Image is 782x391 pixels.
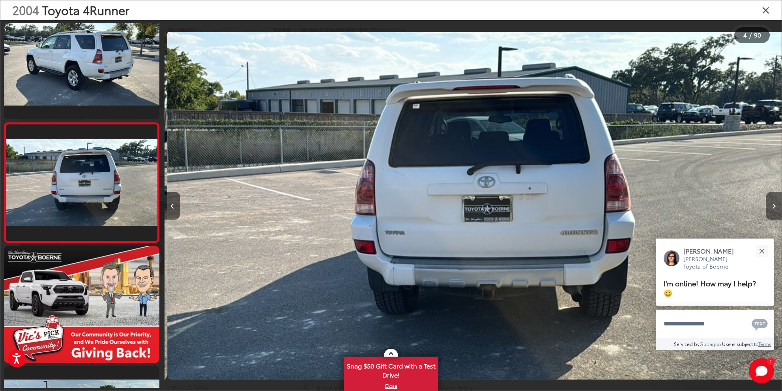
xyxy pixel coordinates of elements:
[749,358,774,383] button: Toggle Chat Window
[664,278,756,298] span: I'm online! How may I help? 😀
[42,1,129,18] span: Toyota 4Runner
[762,5,770,15] i: Close gallery
[344,357,438,382] span: Snag $50 Gift Card with a Test Drive!
[752,318,768,331] svg: Text
[656,239,774,350] div: Close[PERSON_NAME][PERSON_NAME] Toyota of BoerneI'm online! How may I help? 😀Type your messageCha...
[700,340,722,347] a: Gubagoo.
[2,245,161,364] img: 2004 Toyota 4Runner SR5 Sport
[656,310,774,338] textarea: Type your message
[770,359,772,363] span: 1
[753,242,770,259] button: Close
[674,340,700,347] span: Serviced by
[722,340,758,347] span: Use is subject to
[4,139,159,226] img: 2004 Toyota 4Runner SR5 Sport
[683,255,742,271] p: [PERSON_NAME] Toyota of Boerne
[12,1,39,18] span: 2004
[165,192,180,220] button: Previous image
[754,30,761,39] span: 90
[683,246,742,255] p: [PERSON_NAME]
[749,358,774,383] svg: Start Chat
[2,16,161,105] img: 2004 Toyota 4Runner SR5 Sport
[749,315,770,333] button: Chat with SMS
[758,340,771,347] a: Terms
[748,32,752,38] span: /
[766,192,782,220] button: Next image
[743,30,747,39] span: 4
